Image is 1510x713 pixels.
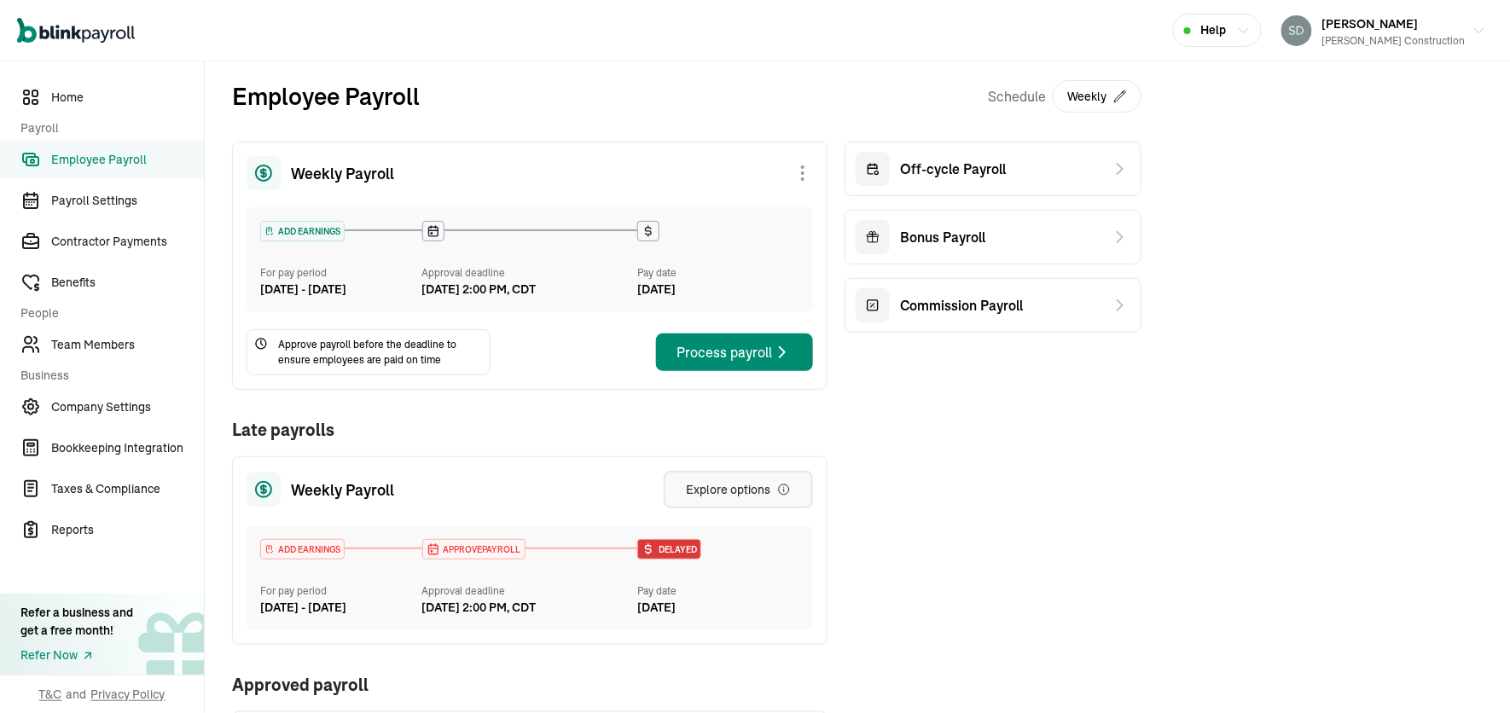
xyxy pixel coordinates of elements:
[91,686,166,703] span: Privacy Policy
[422,583,631,599] div: Approval deadline
[20,367,194,385] span: Business
[637,583,799,599] div: Pay date
[900,227,985,247] span: Bonus Payroll
[20,119,194,137] span: Payroll
[655,543,697,556] span: Delayed
[20,646,133,664] a: Refer Now
[1201,21,1227,39] span: Help
[291,162,394,185] span: Weekly Payroll
[260,583,422,599] div: For pay period
[51,274,204,292] span: Benefits
[1322,16,1419,32] span: [PERSON_NAME]
[1322,33,1466,49] div: [PERSON_NAME] Construction
[664,471,813,508] button: Explore options
[422,599,537,617] div: [DATE] 2:00 PM, CDT
[291,478,394,501] span: Weekly Payroll
[686,481,791,498] div: Explore options
[51,336,204,354] span: Team Members
[900,159,1006,179] span: Off-cycle Payroll
[900,295,1023,316] span: Commission Payroll
[232,417,334,443] h1: Late payrolls
[278,337,483,368] span: Approve payroll before the deadline to ensure employees are paid on time
[232,672,828,698] h1: Approved payroll
[51,480,204,498] span: Taxes & Compliance
[51,151,204,169] span: Employee Payroll
[232,78,420,114] h2: Employee Payroll
[422,265,631,281] div: Approval deadline
[1425,631,1510,713] iframe: Chat Widget
[51,439,204,457] span: Bookkeeping Integration
[261,540,344,559] div: ADD EARNINGS
[1053,80,1141,113] button: Weekly
[20,604,133,640] div: Refer a business and get a free month!
[260,265,422,281] div: For pay period
[20,304,194,322] span: People
[677,342,793,362] div: Process payroll
[51,89,204,107] span: Home
[440,543,521,556] span: APPROVE PAYROLL
[422,281,537,299] div: [DATE] 2:00 PM, CDT
[39,686,62,703] span: T&C
[637,265,799,281] div: Pay date
[51,521,204,539] span: Reports
[51,192,204,210] span: Payroll Settings
[260,599,422,617] div: [DATE] - [DATE]
[988,78,1141,114] div: Schedule
[637,599,799,617] div: [DATE]
[1275,9,1493,52] button: [PERSON_NAME][PERSON_NAME] Construction
[637,281,799,299] div: [DATE]
[261,222,344,241] div: ADD EARNINGS
[260,281,422,299] div: [DATE] - [DATE]
[51,233,204,251] span: Contractor Payments
[51,398,204,416] span: Company Settings
[656,333,813,371] button: Process payroll
[1173,14,1262,47] button: Help
[17,6,135,55] nav: Global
